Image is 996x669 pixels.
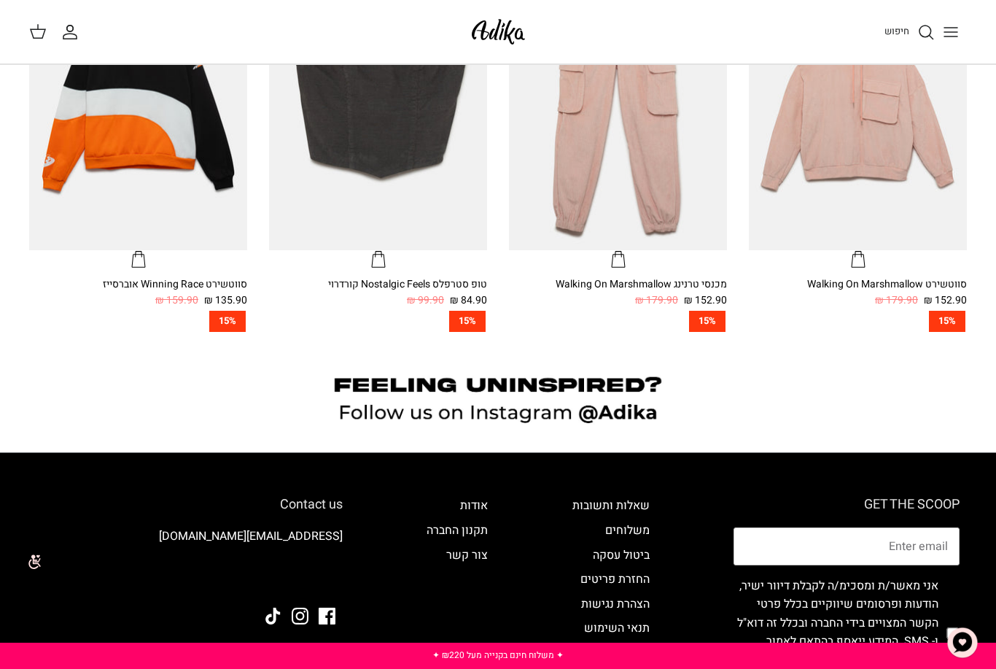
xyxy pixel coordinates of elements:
[689,311,725,332] span: 15%
[209,311,246,332] span: 15%
[269,277,487,309] a: טופ סטרפלס Nostalgic Feels קורדרוי 84.90 ₪ 99.90 ₪
[292,608,308,624] a: Instagram
[407,293,444,309] span: 99.90 ₪
[605,522,650,539] a: משלוחים
[204,293,247,309] span: 135.90 ₪
[269,311,487,332] a: 15%
[749,277,967,293] div: סווטשירט Walking On Marshmallow
[509,311,727,332] a: 15%
[155,293,198,309] span: 159.90 ₪
[269,277,487,293] div: טופ סטרפלס Nostalgic Feels קורדרוי
[29,277,247,309] a: סווטשירט Winning Race אוברסייז 135.90 ₪ 159.90 ₪
[929,311,965,332] span: 15%
[467,15,529,49] img: Adika IL
[319,608,335,624] a: Facebook
[875,293,918,309] span: 179.90 ₪
[159,527,343,545] a: [EMAIL_ADDRESS][DOMAIN_NAME]
[734,497,960,513] h6: GET THE SCOOP
[29,311,247,332] a: 15%
[884,24,909,38] span: חיפוש
[884,23,935,41] a: חיפוש
[749,277,967,309] a: סווטשירט Walking On Marshmallow 152.90 ₪ 179.90 ₪
[509,277,727,309] a: מכנסי טרנינג Walking On Marshmallow 152.90 ₪ 179.90 ₪
[446,546,488,564] a: צור קשר
[11,541,51,581] img: accessibility_icon02.svg
[303,568,343,587] img: Adika IL
[593,546,650,564] a: ביטול עסקה
[509,277,727,293] div: מכנסי טרנינג Walking On Marshmallow
[584,619,650,637] a: תנאי השימוש
[734,527,960,565] input: Email
[265,608,281,624] a: Tiktok
[749,311,967,332] a: 15%
[449,311,486,332] span: 15%
[61,23,85,41] a: החשבון שלי
[935,16,967,48] button: Toggle menu
[427,522,488,539] a: תקנון החברה
[924,293,967,309] span: 152.90 ₪
[580,571,650,588] a: החזרת פריטים
[29,277,247,293] div: סווטשירט Winning Race אוברסייז
[36,497,343,513] h6: Contact us
[572,497,650,514] a: שאלות ותשובות
[460,497,488,514] a: אודות
[450,293,487,309] span: 84.90 ₪
[941,621,984,665] button: צ'אט
[684,293,727,309] span: 152.90 ₪
[581,595,650,613] a: הצהרת נגישות
[432,649,564,662] a: ✦ משלוח חינם בקנייה מעל ₪220 ✦
[635,293,678,309] span: 179.90 ₪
